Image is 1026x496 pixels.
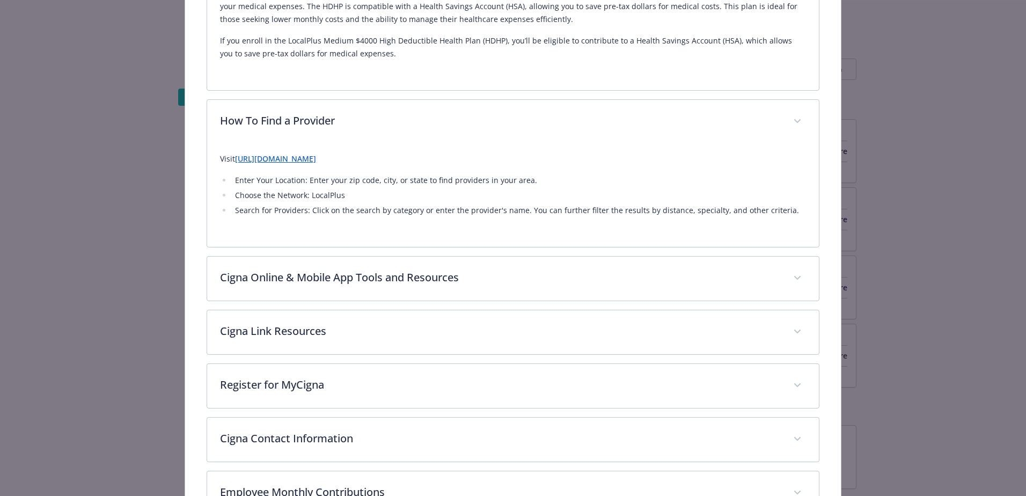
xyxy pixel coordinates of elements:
a: [URL][DOMAIN_NAME] [235,154,316,164]
div: Register for MyCigna [207,364,819,408]
li: Search for Providers: Click on the search by category or enter the provider's name. You can furth... [232,204,806,217]
p: If you enroll in the LocalPlus Medium $4000 High Deductible Health Plan (HDHP), you’ll be eligibl... [220,34,806,60]
li: Enter Your Location: Enter your zip code, city, or state to find providers in your area. [232,174,806,187]
div: How To Find a Provider [207,144,819,247]
p: Visit [220,152,806,165]
p: Cigna Contact Information [220,431,780,447]
div: Cigna Contact Information [207,418,819,462]
p: Register for MyCigna [220,377,780,393]
p: Cigna Link Resources [220,323,780,339]
div: Cigna Online & Mobile App Tools and Resources [207,257,819,301]
div: Cigna Link Resources [207,310,819,354]
p: Cigna Online & Mobile App Tools and Resources [220,269,780,286]
li: Choose the Network: LocalPlus [232,189,806,202]
p: How To Find a Provider [220,113,780,129]
div: How To Find a Provider [207,100,819,144]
